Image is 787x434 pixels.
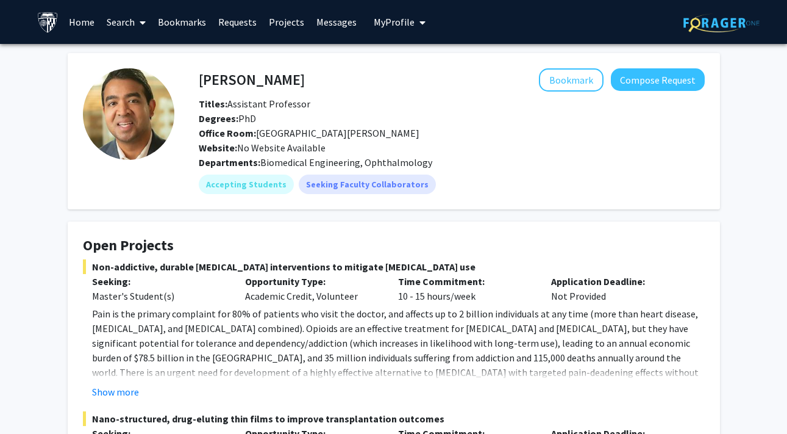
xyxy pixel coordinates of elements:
p: Opportunity Type: [245,274,380,289]
img: Johns Hopkins University Logo [37,12,59,33]
a: Messages [310,1,363,43]
span: PhD [199,112,256,125]
button: Show more [92,385,139,399]
mat-chip: Seeking Faculty Collaborators [299,175,436,194]
button: Compose Request to Kunal Parikh [611,68,705,91]
b: Office Room: [199,127,256,139]
div: Master's Student(s) [92,289,227,303]
iframe: Chat [9,379,52,425]
img: ForagerOne Logo [683,13,760,32]
mat-chip: Accepting Students [199,175,294,194]
div: Academic Credit, Volunteer [236,274,389,303]
span: Assistant Professor [199,98,310,110]
a: Requests [212,1,263,43]
p: Seeking: [92,274,227,289]
span: [GEOGRAPHIC_DATA][PERSON_NAME] [199,127,419,139]
span: Biomedical Engineering, Ophthalmology [260,156,432,168]
img: Profile Picture [83,68,174,160]
span: Non-addictive, durable [MEDICAL_DATA] interventions to mitigate [MEDICAL_DATA] use [83,259,705,274]
b: Departments: [199,156,260,168]
b: Titles: [199,98,227,110]
div: 10 - 15 hours/week [389,274,542,303]
a: Bookmarks [152,1,212,43]
p: Application Deadline: [551,274,686,289]
a: Home [63,1,101,43]
a: Projects [263,1,310,43]
span: My Profile [374,16,415,28]
h4: Open Projects [83,237,705,255]
a: Search [101,1,152,43]
p: Time Commitment: [398,274,533,289]
button: Add Kunal Parikh to Bookmarks [539,68,604,92]
p: Pain is the primary complaint for 80% of patients who visit the doctor, and affects up to 2 billi... [92,306,705,394]
b: Degrees: [199,112,238,125]
span: No Website Available [199,142,326,154]
span: Nano-structured, drug-eluting thin films to improve transplantation outcomes [83,411,705,426]
h4: [PERSON_NAME] [199,68,305,91]
div: Not Provided [542,274,695,303]
b: Website: [199,142,237,154]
